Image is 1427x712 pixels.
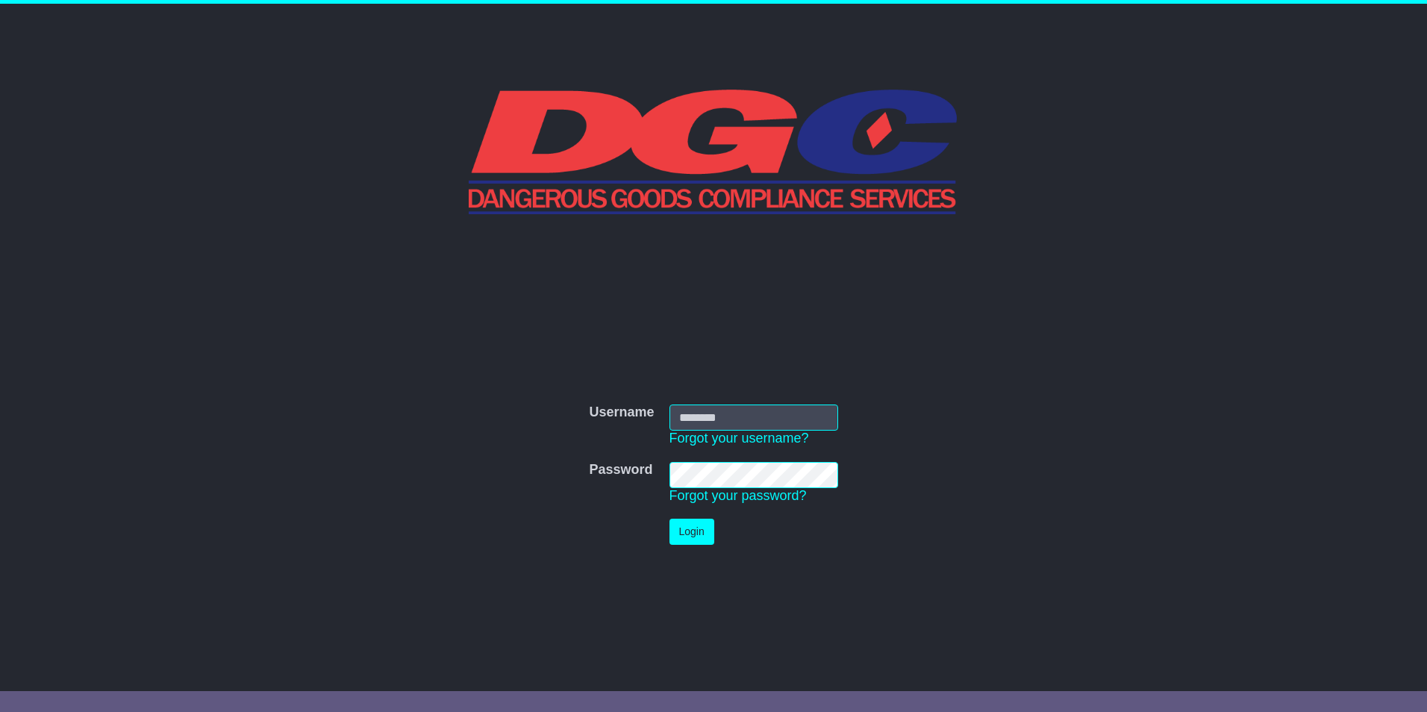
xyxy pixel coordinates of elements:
label: Password [589,462,652,478]
button: Login [669,519,714,545]
a: Forgot your password? [669,488,807,503]
img: DGC QLD [469,87,959,214]
label: Username [589,405,654,421]
a: Forgot your username? [669,431,809,446]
